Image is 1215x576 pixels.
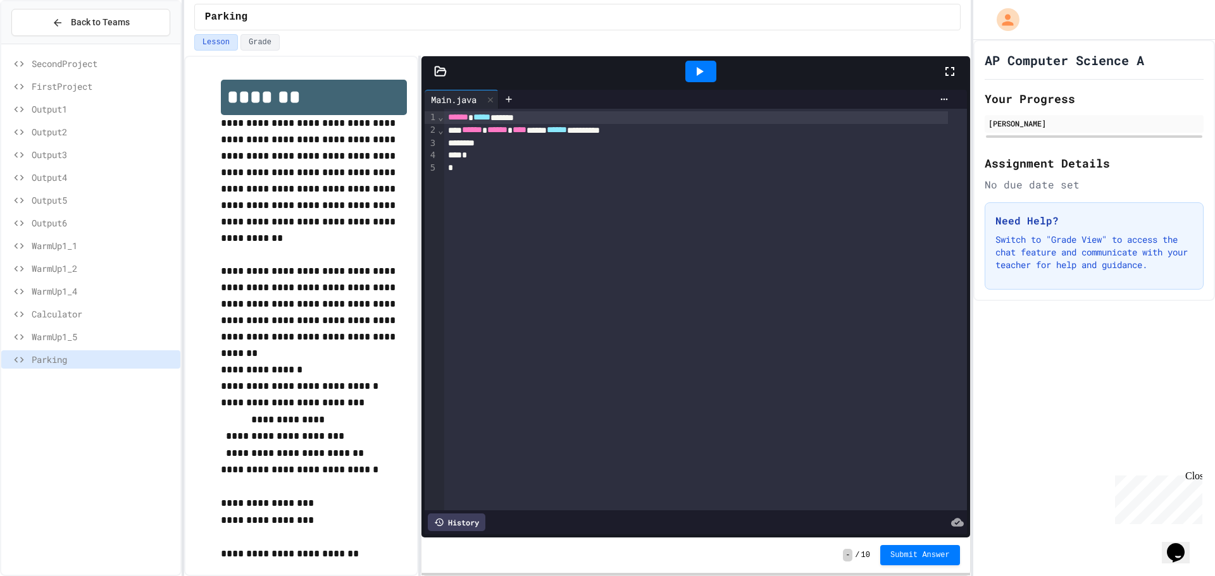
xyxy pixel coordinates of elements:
div: 1 [425,111,437,124]
div: Main.java [425,90,499,109]
div: [PERSON_NAME] [988,118,1200,129]
span: Output6 [32,216,175,230]
div: 4 [425,149,437,162]
h1: AP Computer Science A [985,51,1144,69]
span: Output5 [32,193,175,207]
div: 3 [425,137,437,150]
span: - [843,549,852,561]
div: 5 [425,162,437,175]
span: Output3 [32,148,175,161]
div: Chat with us now!Close [5,5,87,80]
span: Output4 [32,171,175,184]
span: Back to Teams [71,16,130,29]
button: Lesson [194,34,238,51]
div: No due date set [985,177,1204,192]
iframe: chat widget [1162,525,1202,563]
span: Calculator [32,307,175,321]
iframe: chat widget [1110,470,1202,524]
button: Back to Teams [11,9,170,36]
span: WarmUp1_5 [32,330,175,343]
div: 2 [425,124,437,137]
button: Grade [240,34,280,51]
span: Output2 [32,125,175,138]
div: My Account [983,5,1023,34]
span: WarmUp1_2 [32,262,175,275]
h2: Your Progress [985,90,1204,107]
button: Submit Answer [880,545,960,565]
h2: Assignment Details [985,154,1204,172]
span: WarmUp1_4 [32,285,175,298]
span: Fold line [437,112,444,122]
div: Main.java [425,93,483,106]
span: Fold line [437,125,444,135]
span: Parking [205,9,247,25]
span: FirstProject [32,80,175,93]
span: Submit Answer [890,550,950,560]
h3: Need Help? [995,213,1193,228]
p: Switch to "Grade View" to access the chat feature and communicate with your teacher for help and ... [995,233,1193,271]
span: SecondProject [32,57,175,70]
span: / [855,550,859,560]
span: WarmUp1_1 [32,239,175,252]
span: Output1 [32,102,175,116]
div: History [428,513,485,531]
span: 10 [861,550,870,560]
span: Parking [32,353,175,366]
